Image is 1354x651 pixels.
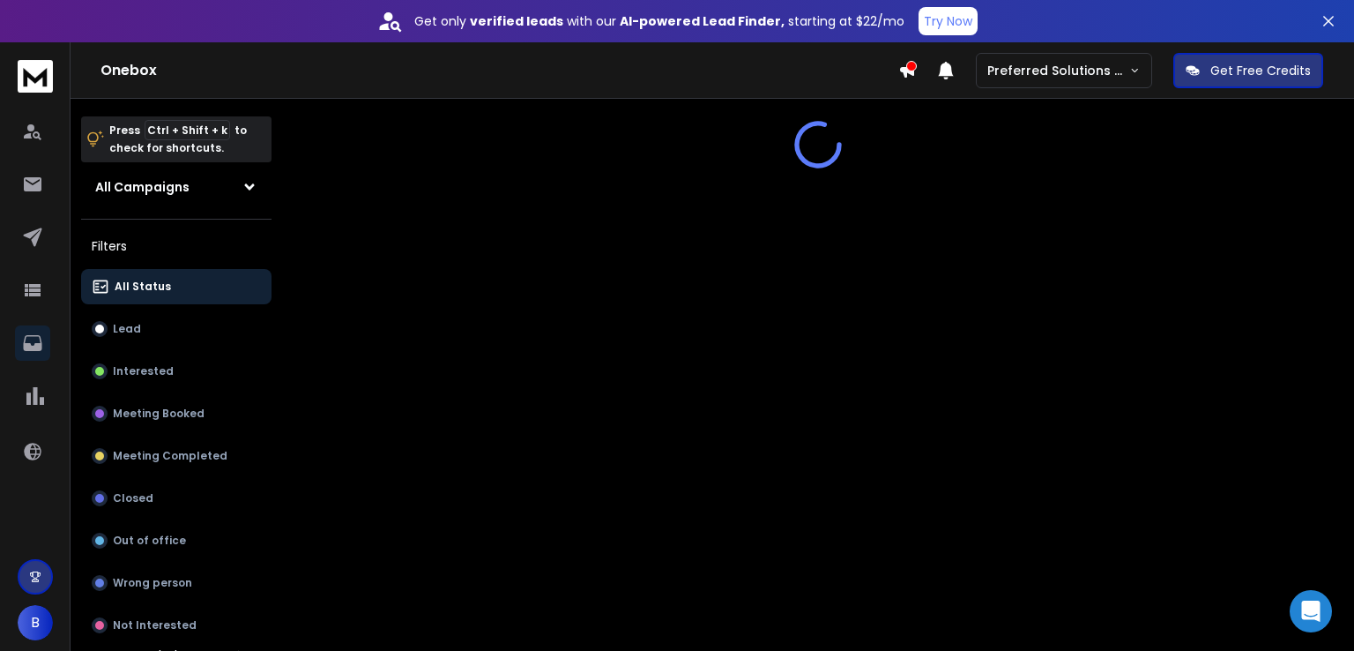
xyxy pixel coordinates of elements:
button: Meeting Completed [81,438,272,474]
p: All Status [115,280,171,294]
img: logo [18,60,53,93]
p: Wrong person [113,576,192,590]
p: Meeting Completed [113,449,227,463]
strong: AI-powered Lead Finder, [620,12,785,30]
button: B [18,605,53,640]
button: Try Now [919,7,978,35]
p: Not Interested [113,618,197,632]
span: Ctrl + Shift + k [145,120,230,140]
h1: Onebox [100,60,898,81]
div: Open Intercom Messenger [1290,590,1332,632]
p: Lead [113,322,141,336]
button: Interested [81,354,272,389]
button: All Status [81,269,272,304]
button: Closed [81,481,272,516]
h1: All Campaigns [95,178,190,196]
button: Wrong person [81,565,272,601]
p: Meeting Booked [113,407,205,421]
p: Get only with our starting at $22/mo [414,12,904,30]
strong: verified leads [470,12,563,30]
p: Preferred Solutions Transport LLC [987,62,1129,79]
p: Get Free Credits [1210,62,1311,79]
button: All Campaigns [81,169,272,205]
button: Not Interested [81,608,272,643]
p: Try Now [924,12,972,30]
button: Lead [81,311,272,347]
p: Closed [113,491,153,505]
p: Interested [113,364,174,378]
p: Out of office [113,534,186,548]
button: Out of office [81,523,272,558]
p: Press to check for shortcuts. [109,122,247,157]
button: Get Free Credits [1173,53,1323,88]
h3: Filters [81,234,272,258]
button: Meeting Booked [81,396,272,431]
